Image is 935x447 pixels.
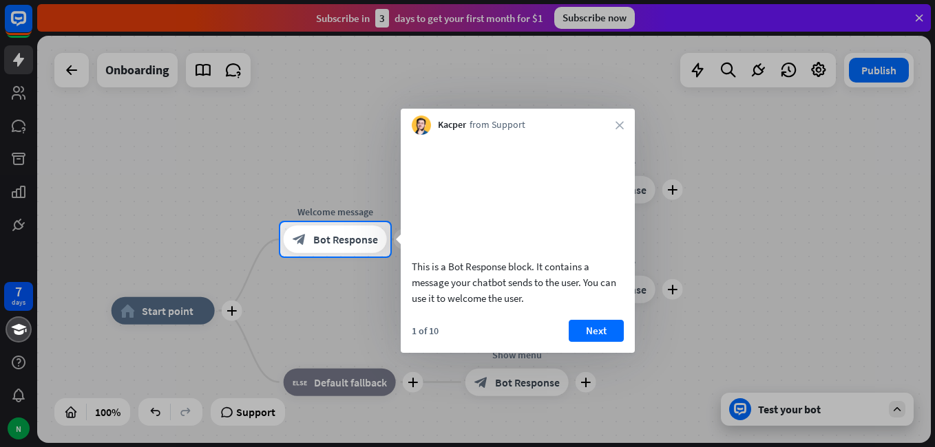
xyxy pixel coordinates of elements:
[11,6,52,47] button: Open LiveChat chat widget
[569,320,624,342] button: Next
[412,259,624,306] div: This is a Bot Response block. It contains a message your chatbot sends to the user. You can use i...
[412,325,439,337] div: 1 of 10
[313,232,378,246] span: Bot Response
[293,232,306,246] i: block_bot_response
[470,118,525,132] span: from Support
[438,118,466,132] span: Kacper
[616,121,624,129] i: close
